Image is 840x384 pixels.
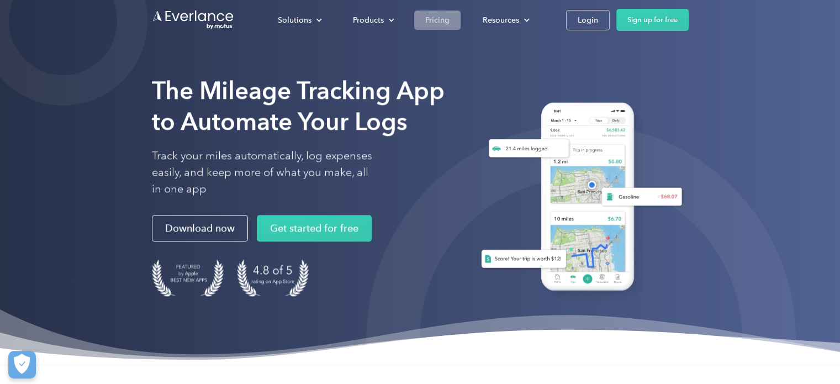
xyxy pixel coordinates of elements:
p: Track your miles automatically, log expenses easily, and keep more of what you make, all in one app [152,148,373,197]
div: Products [353,13,384,27]
button: Cookies Settings [8,351,36,378]
a: Get started for free [257,215,372,241]
a: Go to homepage [152,9,235,30]
img: 4.9 out of 5 stars on the app store [237,259,309,296]
a: Login [566,10,610,30]
div: Resources [483,13,519,27]
a: Sign up for free [616,9,689,31]
strong: The Mileage Tracking App to Automate Your Logs [152,76,445,136]
a: Download now [152,215,248,241]
a: Pricing [414,10,461,30]
div: Login [578,13,598,27]
div: Resources [472,10,538,30]
img: Badge for Featured by Apple Best New Apps [152,259,224,296]
div: Solutions [267,10,331,30]
div: Pricing [425,13,450,27]
img: Everlance, mileage tracker app, expense tracking app [468,94,689,303]
div: Solutions [278,13,311,27]
div: Products [342,10,403,30]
